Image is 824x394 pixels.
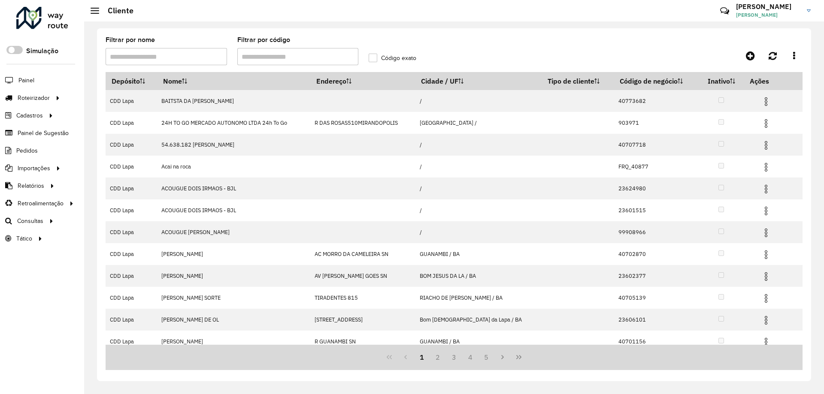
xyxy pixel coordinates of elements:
td: 40701156 [614,331,699,352]
td: GUANAMBI / BA [415,243,542,265]
h2: Cliente [99,6,133,15]
td: [GEOGRAPHIC_DATA] / [415,112,542,134]
td: CDD Lapa [106,221,157,243]
td: 23601515 [614,199,699,221]
td: CDD Lapa [106,243,157,265]
span: Roteirizador [18,93,50,102]
th: Depósito [106,72,157,90]
td: ACOUGUE DOIS IRMAOS - BJL [157,177,310,199]
span: Painel de Sugestão [18,129,69,138]
span: Pedidos [16,146,38,155]
button: 5 [479,349,495,365]
td: 54.638.182 [PERSON_NAME] [157,134,310,156]
button: 1 [414,349,430,365]
td: / [415,134,542,156]
td: / [415,221,542,243]
td: AV [PERSON_NAME] GOES SN [310,265,415,287]
td: 23606101 [614,309,699,331]
span: Retroalimentação [18,199,64,208]
td: 903971 [614,112,699,134]
td: BAITSTA DA [PERSON_NAME] [157,90,310,112]
button: Last Page [511,349,527,365]
td: CDD Lapa [106,309,157,331]
td: BOM JESUS DA LA / BA [415,265,542,287]
td: 23624980 [614,177,699,199]
td: CDD Lapa [106,199,157,221]
td: [PERSON_NAME] SORTE [157,287,310,309]
label: Filtrar por código [237,35,290,45]
td: / [415,199,542,221]
th: Código de negócio [614,72,699,90]
th: Inativo [699,72,744,90]
a: Contato Rápido [715,2,734,20]
span: Consultas [17,217,43,226]
td: CDD Lapa [106,331,157,352]
td: CDD Lapa [106,156,157,177]
td: [PERSON_NAME] [157,265,310,287]
td: [PERSON_NAME] [157,243,310,265]
span: [PERSON_NAME] [736,11,800,19]
span: Relatórios [18,181,44,190]
td: CDD Lapa [106,287,157,309]
td: TIRADENTES 815 [310,287,415,309]
td: 40702870 [614,243,699,265]
td: R DAS ROSAS510MIRANDOPOLIS [310,112,415,134]
td: CDD Lapa [106,90,157,112]
label: Código exato [369,54,416,63]
td: 40705139 [614,287,699,309]
td: 40707718 [614,134,699,156]
span: Cadastros [16,111,43,120]
td: [PERSON_NAME] DE OL [157,309,310,331]
td: GUANAMBI / BA [415,331,542,352]
label: Filtrar por nome [106,35,155,45]
td: Acai na roca [157,156,310,177]
td: Bom [DEMOGRAPHIC_DATA] da Lapa / BA [415,309,542,331]
td: 40773682 [614,90,699,112]
span: Painel [18,76,34,85]
td: CDD Lapa [106,177,157,199]
button: 3 [446,349,462,365]
span: Tático [16,234,32,243]
td: 24H TO GO MERCADO AUTONOMO LTDA 24h To Go [157,112,310,134]
th: Tipo de cliente [542,72,614,90]
td: AC MORRO DA CAMELEIRA SN [310,243,415,265]
button: 4 [462,349,479,365]
td: R GUANAMBI SN [310,331,415,352]
span: Importações [18,164,50,173]
td: FRQ_40877 [614,156,699,177]
label: Simulação [26,46,58,56]
h3: [PERSON_NAME] [736,3,800,11]
button: Next Page [494,349,511,365]
button: 2 [430,349,446,365]
td: 99908966 [614,221,699,243]
th: Cidade / UF [415,72,542,90]
td: CDD Lapa [106,112,157,134]
td: [STREET_ADDRESS] [310,309,415,331]
td: 23602377 [614,265,699,287]
td: / [415,156,542,177]
td: / [415,90,542,112]
td: ACOUGUE [PERSON_NAME] [157,221,310,243]
th: Endereço [310,72,415,90]
td: ACOUGUE DOIS IRMAOS - BJL [157,199,310,221]
td: RIACHO DE [PERSON_NAME] / BA [415,287,542,309]
td: [PERSON_NAME] [157,331,310,352]
th: Nome [157,72,310,90]
th: Ações [744,72,795,90]
td: CDD Lapa [106,134,157,156]
td: CDD Lapa [106,265,157,287]
td: / [415,177,542,199]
